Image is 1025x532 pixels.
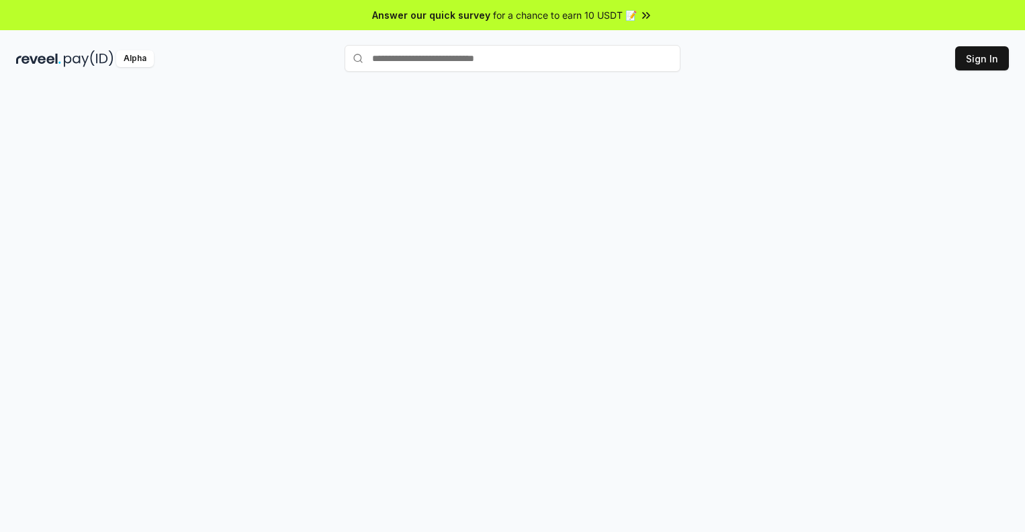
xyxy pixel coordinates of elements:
[64,50,114,67] img: pay_id
[955,46,1009,70] button: Sign In
[493,8,637,22] span: for a chance to earn 10 USDT 📝
[116,50,154,67] div: Alpha
[372,8,490,22] span: Answer our quick survey
[16,50,61,67] img: reveel_dark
